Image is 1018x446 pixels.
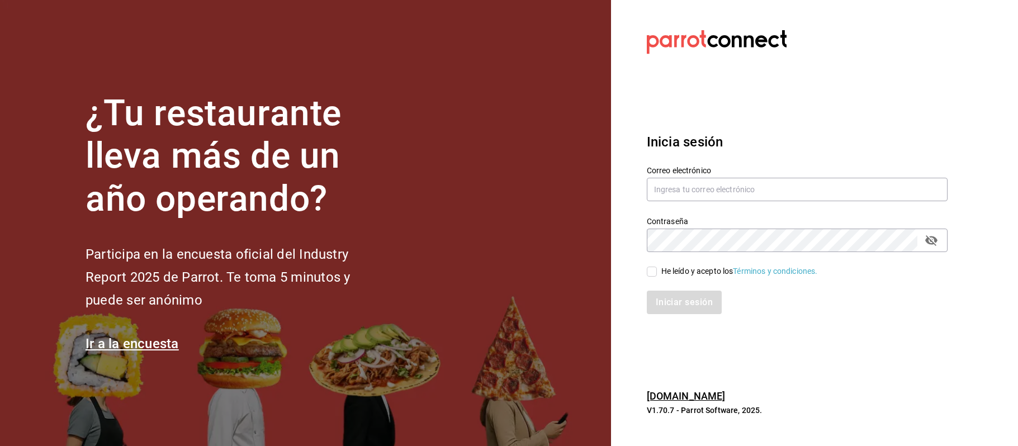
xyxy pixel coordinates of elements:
div: He leído y acepto los [661,265,818,277]
button: passwordField [922,231,941,250]
a: Ir a la encuesta [86,336,179,352]
label: Correo electrónico [647,166,948,174]
a: Términos y condiciones. [733,267,817,276]
h2: Participa en la encuesta oficial del Industry Report 2025 de Parrot. Te toma 5 minutos y puede se... [86,243,387,311]
label: Contraseña [647,217,948,225]
p: V1.70.7 - Parrot Software, 2025. [647,405,948,416]
h1: ¿Tu restaurante lleva más de un año operando? [86,92,387,221]
a: [DOMAIN_NAME] [647,390,726,402]
input: Ingresa tu correo electrónico [647,178,948,201]
h3: Inicia sesión [647,132,948,152]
